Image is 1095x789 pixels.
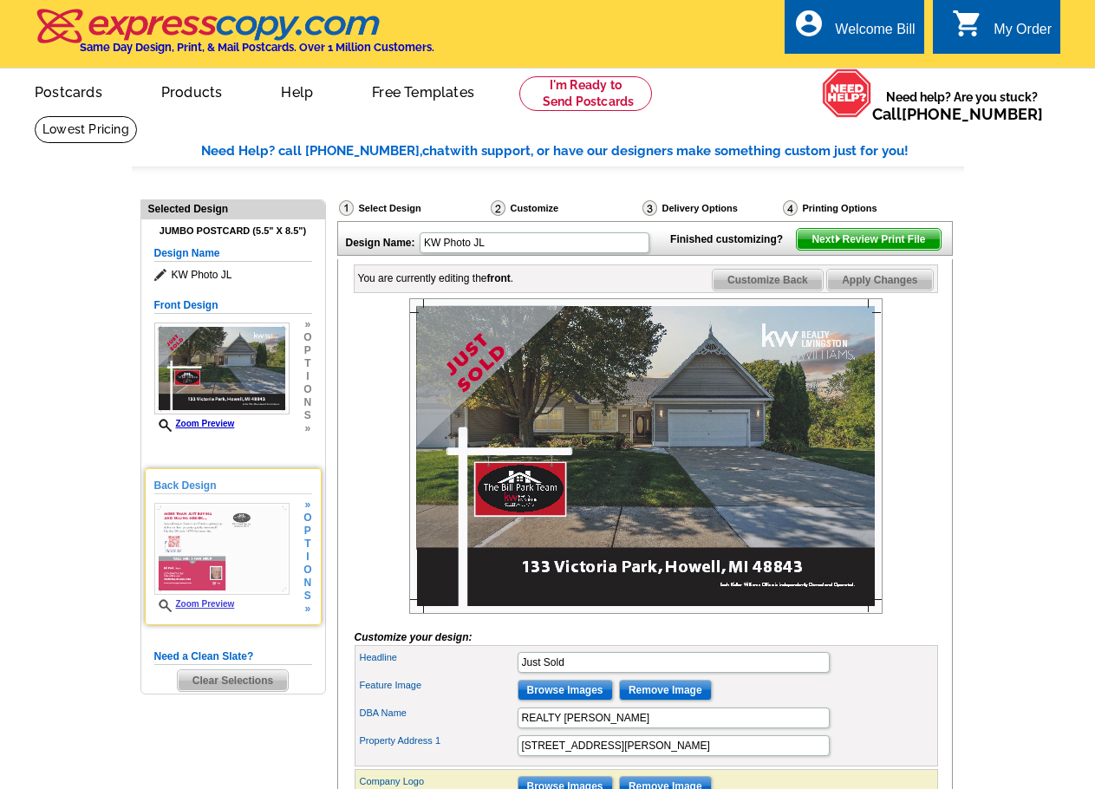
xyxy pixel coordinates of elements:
[154,323,290,414] img: Z18906859_00001_1.jpg
[360,774,516,789] label: Company Logo
[80,41,434,54] h4: Same Day Design, Print, & Mail Postcards. Over 1 Million Customers.
[619,680,712,701] input: Remove Image
[994,22,1052,46] div: My Order
[822,68,872,118] img: help
[154,225,312,237] h4: Jumbo Postcard (5.5" x 8.5")
[783,200,798,216] img: Printing Options & Summary
[641,199,781,217] div: Delivery Options
[154,503,290,595] img: Z18906859_00001_2.jpg
[360,650,516,665] label: Headline
[303,344,311,357] span: p
[303,590,311,603] span: s
[748,386,1095,789] iframe: LiveChat chat widget
[134,70,251,111] a: Products
[154,245,312,262] h5: Design Name
[154,297,312,314] h5: Front Design
[872,88,1052,123] span: Need help? Are you stuck?
[360,678,516,693] label: Feature Image
[303,577,311,590] span: n
[303,318,311,331] span: »
[154,599,235,609] a: Zoom Preview
[793,8,825,39] i: account_circle
[339,200,354,216] img: Select Design
[303,383,311,396] span: o
[141,200,325,217] div: Selected Design
[360,734,516,748] label: Property Address 1
[902,105,1043,123] a: [PHONE_NUMBER]
[303,499,311,512] span: »
[154,419,235,428] a: Zoom Preview
[303,512,311,525] span: o
[303,331,311,344] span: o
[303,409,311,422] span: s
[303,538,311,551] span: t
[154,266,312,284] span: KW Photo JL
[834,235,842,243] img: button-next-arrow-white.png
[835,22,915,46] div: Welcome Bill
[491,200,505,216] img: Customize
[344,70,502,111] a: Free Templates
[303,603,311,616] span: »
[7,70,130,111] a: Postcards
[303,525,311,538] span: p
[781,199,935,217] div: Printing Options
[355,631,473,643] i: Customize your design:
[303,551,311,564] span: i
[797,229,940,250] span: Next Review Print File
[303,422,311,435] span: »
[489,199,641,221] div: Customize
[670,233,793,245] strong: Finished customizing?
[154,649,312,665] h5: Need a Clean Slate?
[253,70,341,111] a: Help
[487,272,511,284] b: front
[713,270,823,290] span: Customize Back
[827,270,932,290] span: Apply Changes
[952,19,1052,41] a: shopping_cart My Order
[303,396,311,409] span: n
[35,21,434,54] a: Same Day Design, Print, & Mail Postcards. Over 1 Million Customers.
[952,8,983,39] i: shopping_cart
[872,105,1043,123] span: Call
[358,271,514,286] div: You are currently editing the .
[303,564,311,577] span: o
[337,199,489,221] div: Select Design
[178,670,288,691] span: Clear Selections
[303,370,311,383] span: i
[346,237,415,249] strong: Design Name:
[422,143,450,159] span: chat
[642,200,657,216] img: Delivery Options
[303,357,311,370] span: t
[518,680,613,701] input: Browse Images
[409,298,883,614] img: Z18906859_00001_1.jpg
[360,706,516,721] label: DBA Name
[154,478,312,494] h5: Back Design
[201,141,964,161] div: Need Help? call [PHONE_NUMBER], with support, or have our designers make something custom just fo...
